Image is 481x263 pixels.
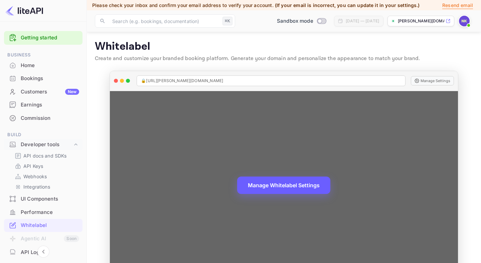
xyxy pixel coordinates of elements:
p: Integrations [23,183,50,190]
a: Whitelabel [4,219,83,231]
div: Customers [21,88,79,96]
a: Getting started [21,34,79,42]
button: Manage Settings [411,76,454,85]
p: Webhooks [23,173,47,180]
span: (If your email is incorrect, you can update it in your settings.) [275,2,420,8]
div: Commission [21,114,79,122]
img: NIHAL KARKADA [459,16,470,26]
a: CustomersNew [4,85,83,98]
a: Webhooks [15,173,77,180]
div: Whitelabel [21,222,79,229]
div: Home [21,62,79,69]
div: API docs and SDKs [12,151,80,161]
span: Business [4,51,83,59]
a: API docs and SDKs [15,152,77,159]
a: UI Components [4,193,83,205]
span: Sandbox mode [277,17,313,25]
span: 🔒 [URL][PERSON_NAME][DOMAIN_NAME] [141,78,223,84]
a: API Keys [15,163,77,170]
div: API Keys [12,161,80,171]
div: ⌘K [222,17,232,25]
p: Whitelabel [95,40,473,53]
div: Webhooks [12,172,80,181]
div: Bookings [21,75,79,82]
div: Developer tools [21,141,72,149]
div: UI Components [4,193,83,206]
div: Commission [4,112,83,125]
button: Manage Whitelabel Settings [237,177,330,194]
a: Earnings [4,98,83,111]
div: UI Components [21,195,79,203]
button: Collapse navigation [37,246,49,258]
span: Please check your inbox and confirm your email address to verify your account. [92,2,274,8]
div: Earnings [21,101,79,109]
img: LiteAPI logo [5,5,43,16]
a: Commission [4,112,83,124]
a: Integrations [15,183,77,190]
a: Bookings [4,72,83,84]
div: New [65,89,79,95]
div: [DATE] — [DATE] [346,18,379,24]
div: Switch to Production mode [274,17,329,25]
div: Earnings [4,98,83,111]
span: Build [4,131,83,139]
div: CustomersNew [4,85,83,98]
a: Performance [4,206,83,218]
p: API docs and SDKs [23,152,67,159]
div: Getting started [4,31,83,45]
a: API Logs [4,246,83,258]
input: Search (e.g. bookings, documentation) [108,14,220,28]
div: API Logs [21,249,79,256]
p: API Keys [23,163,43,170]
p: Resend email [442,2,473,9]
div: Performance [21,209,79,216]
div: Integrations [12,182,80,192]
a: Home [4,59,83,71]
p: Create and customize your branded booking platform. Generate your domain and personalize the appe... [95,55,473,63]
div: Developer tools [4,139,83,151]
p: [PERSON_NAME][DOMAIN_NAME]... [398,18,444,24]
